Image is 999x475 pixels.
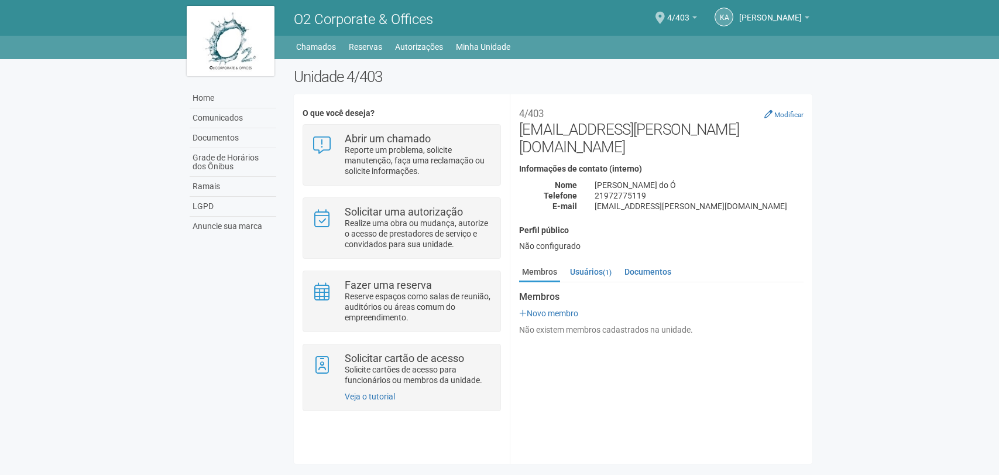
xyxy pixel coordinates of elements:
[303,109,501,118] h4: O que você deseja?
[586,190,812,201] div: 21972775119
[667,2,689,22] span: 4/403
[519,309,578,318] a: Novo membro
[312,207,492,250] a: Solicitar uma autorização Realize uma obra ou mudança, autorize o acesso de prestadores de serviç...
[519,103,804,156] h2: [EMAIL_ADDRESS][PERSON_NAME][DOMAIN_NAME]
[349,39,382,55] a: Reservas
[774,111,804,119] small: Modificar
[312,280,492,323] a: Fazer uma reserva Reserve espaços como salas de reunião, auditórios ou áreas comum do empreendime...
[190,88,276,108] a: Home
[345,392,395,401] a: Veja o tutorial
[190,217,276,236] a: Anuncie sua marca
[567,263,614,281] a: Usuários(1)
[395,39,443,55] a: Autorizações
[190,177,276,197] a: Ramais
[519,165,804,173] h4: Informações de contato (interno)
[190,148,276,177] a: Grade de Horários dos Ônibus
[345,206,463,218] strong: Solicitar uma autorização
[456,39,510,55] a: Minha Unidade
[739,15,809,24] a: [PERSON_NAME]
[190,108,276,128] a: Comunicados
[519,263,560,282] a: Membros
[764,110,804,119] a: Modificar
[586,201,812,211] div: [EMAIL_ADDRESS][PERSON_NAME][DOMAIN_NAME]
[294,11,433,28] span: O2 Corporate & Offices
[715,8,733,26] a: KA
[345,291,492,323] p: Reserve espaços como salas de reunião, auditórios ou áreas comum do empreendimento.
[345,352,464,364] strong: Solicitar cartão de acesso
[519,324,804,335] div: Não existem membros cadastrados na unidade.
[555,180,577,190] strong: Nome
[312,353,492,385] a: Solicitar cartão de acesso Solicite cartões de acesso para funcionários ou membros da unidade.
[190,128,276,148] a: Documentos
[544,191,577,200] strong: Telefone
[586,180,812,190] div: [PERSON_NAME] do Ó
[345,145,492,176] p: Reporte um problema, solicite manutenção, faça uma reclamação ou solicite informações.
[190,197,276,217] a: LGPD
[187,6,274,76] img: logo.jpg
[622,263,674,281] a: Documentos
[603,268,612,276] small: (1)
[296,39,336,55] a: Chamados
[739,2,802,22] span: KARENN ANALLYS ESTELLA
[294,68,813,86] h2: Unidade 4/403
[345,218,492,250] p: Realize uma obra ou mudança, autorize o acesso de prestadores de serviço e convidados para sua un...
[552,201,577,211] strong: E-mail
[519,226,804,235] h4: Perfil público
[312,134,492,176] a: Abrir um chamado Reporte um problema, solicite manutenção, faça uma reclamação ou solicite inform...
[345,132,431,145] strong: Abrir um chamado
[519,108,544,119] small: 4/403
[345,279,432,291] strong: Fazer uma reserva
[345,364,492,385] p: Solicite cartões de acesso para funcionários ou membros da unidade.
[519,292,804,302] strong: Membros
[667,15,697,24] a: 4/403
[519,241,804,251] div: Não configurado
